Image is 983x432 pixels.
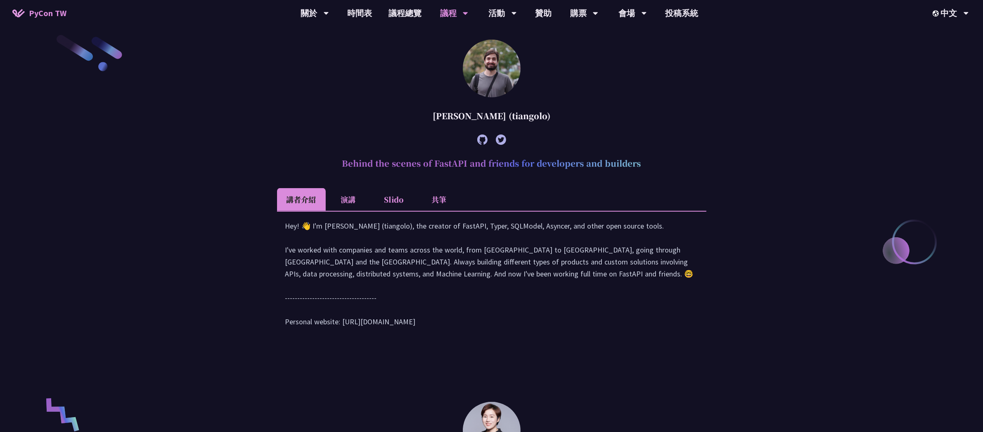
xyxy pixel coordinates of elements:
li: 共筆 [417,188,462,211]
li: 演講 [326,188,371,211]
a: PyCon TW [4,3,75,24]
img: Home icon of PyCon TW 2025 [12,9,25,17]
h2: Behind the scenes of FastAPI and friends for developers and builders [277,151,706,176]
div: [PERSON_NAME] (tiangolo) [277,104,706,128]
li: 講者介紹 [277,188,326,211]
div: Hey! 👋 I'm [PERSON_NAME] (tiangolo), the creator of FastAPI, Typer, SQLModel, Asyncer, and other ... [285,220,698,336]
li: Slido [371,188,417,211]
span: PyCon TW [29,7,66,19]
img: Locale Icon [933,10,941,17]
img: Sebastián Ramírez (tiangolo) [463,40,521,97]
